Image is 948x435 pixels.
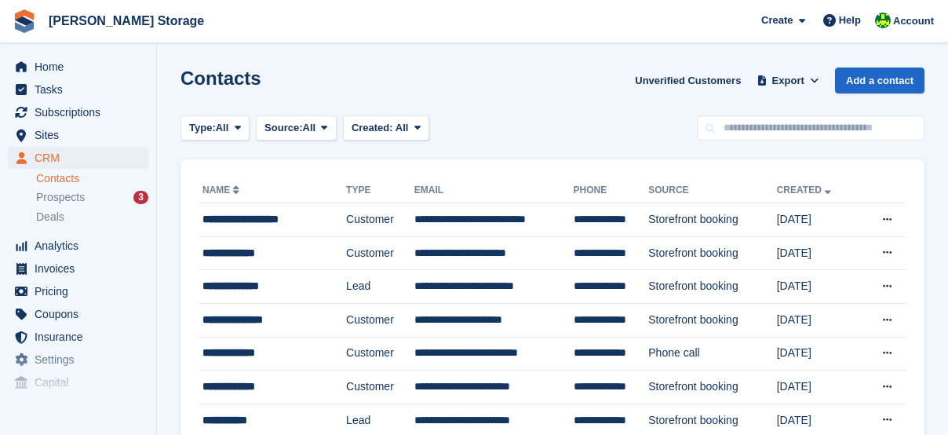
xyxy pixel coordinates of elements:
span: Insurance [35,326,129,348]
td: Storefront booking [648,371,776,404]
span: Type: [189,120,216,136]
span: All [216,120,229,136]
a: menu [8,124,148,146]
th: Phone [574,178,649,203]
span: Prospects [36,190,85,205]
span: Export [772,73,804,89]
img: stora-icon-8386f47178a22dfd0bd8f6a31ec36ba5ce8667c1dd55bd0f319d3a0aa187defe.svg [13,9,36,33]
a: menu [8,258,148,280]
td: [DATE] [777,371,859,404]
td: Storefront booking [648,203,776,237]
span: Subscriptions [35,101,129,123]
a: Unverified Customers [629,68,747,93]
a: Created [777,185,834,196]
button: Type: All [180,115,250,141]
div: 3 [133,191,148,204]
img: Claire Wilson [875,13,891,28]
th: Type [346,178,414,203]
td: Storefront booking [648,303,776,337]
a: menu [8,101,148,123]
a: menu [8,235,148,257]
td: Customer [346,203,414,237]
td: [DATE] [777,337,859,371]
span: Deals [36,210,64,225]
span: Home [35,56,129,78]
span: All [303,120,316,136]
button: Source: All [256,115,337,141]
button: Created: All [343,115,429,141]
td: Customer [346,371,414,404]
span: Capital [35,371,129,393]
a: menu [8,303,148,325]
a: Contacts [36,171,148,186]
th: Source [648,178,776,203]
td: [DATE] [777,203,859,237]
button: Export [753,68,822,93]
span: Settings [35,349,129,371]
td: [DATE] [777,270,859,304]
span: Create [761,13,793,28]
h1: Contacts [180,68,261,89]
span: Source: [264,120,302,136]
a: menu [8,56,148,78]
a: Deals [36,209,148,225]
span: Tasks [35,79,129,101]
a: menu [8,147,148,169]
td: Customer [346,236,414,270]
a: [PERSON_NAME] Storage [42,8,210,34]
a: menu [8,280,148,302]
td: Lead [346,270,414,304]
a: menu [8,79,148,101]
a: Add a contact [835,68,924,93]
span: CRM [35,147,129,169]
td: Storefront booking [648,270,776,304]
a: menu [8,326,148,348]
span: Created: [352,122,393,133]
a: Name [202,185,242,196]
td: [DATE] [777,303,859,337]
span: Coupons [35,303,129,325]
span: Account [893,13,934,29]
span: Analytics [35,235,129,257]
a: menu [8,349,148,371]
td: Customer [346,303,414,337]
a: menu [8,371,148,393]
span: All [396,122,409,133]
a: Prospects 3 [36,189,148,206]
th: Email [414,178,574,203]
span: Pricing [35,280,129,302]
td: Phone call [648,337,776,371]
td: Storefront booking [648,236,776,270]
span: Help [839,13,861,28]
span: Invoices [35,258,129,280]
span: Sites [35,124,129,146]
td: Customer [346,337,414,371]
td: [DATE] [777,236,859,270]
